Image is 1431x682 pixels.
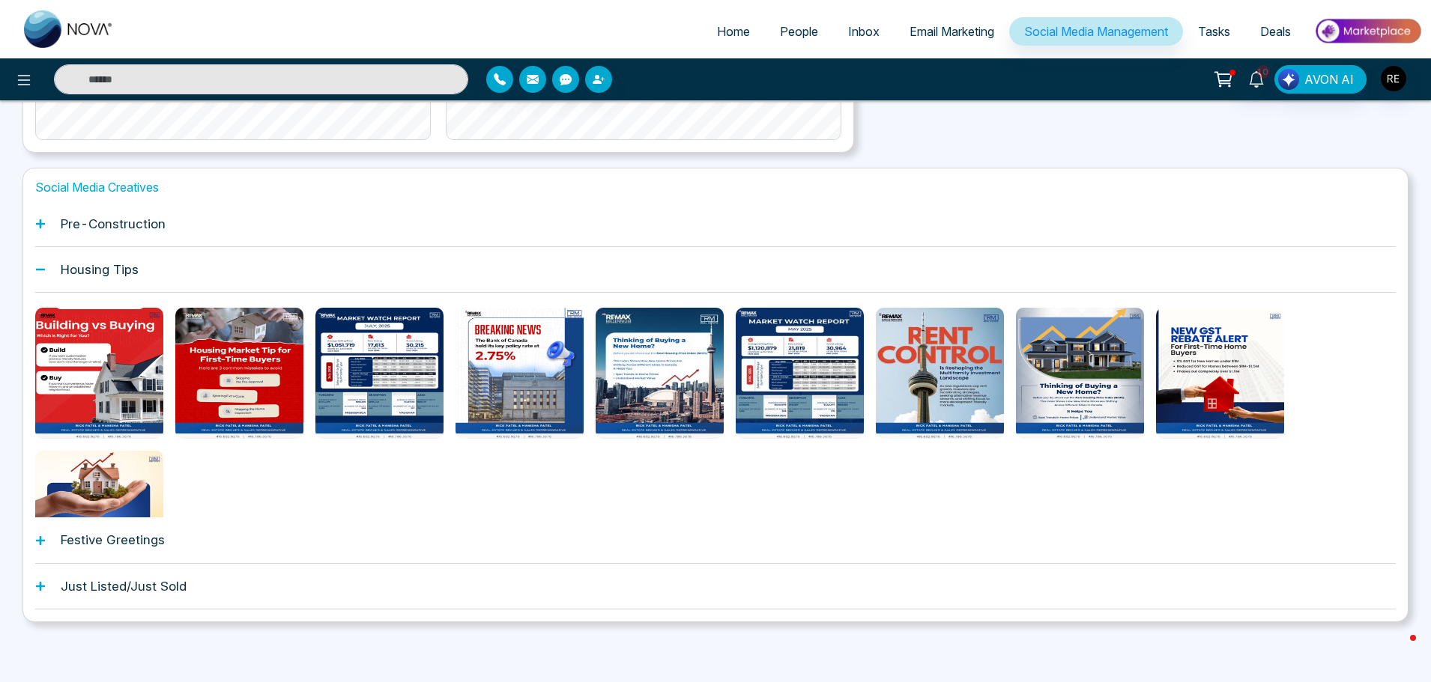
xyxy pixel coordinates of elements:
[61,216,166,231] h1: Pre-Construction
[1245,17,1306,46] a: Deals
[1380,631,1416,667] iframe: Intercom live chat
[1183,17,1245,46] a: Tasks
[24,10,114,48] img: Nova CRM Logo
[848,24,880,39] span: Inbox
[1313,14,1422,48] img: Market-place.gif
[702,17,765,46] a: Home
[1304,70,1354,88] span: AVON AI
[35,180,1396,195] h1: Social Media Creatives
[910,24,994,39] span: Email Marketing
[61,262,139,277] h1: Housing Tips
[1274,65,1367,94] button: AVON AI
[1024,24,1168,39] span: Social Media Management
[61,532,165,547] h1: Festive Greetings
[717,24,750,39] span: Home
[1238,65,1274,91] a: 10
[1278,69,1299,90] img: Lead Flow
[1381,66,1406,91] img: User Avatar
[61,579,187,594] h1: Just Listed/Just Sold
[895,17,1009,46] a: Email Marketing
[1260,24,1291,39] span: Deals
[765,17,833,46] a: People
[1198,24,1230,39] span: Tasks
[833,17,895,46] a: Inbox
[1256,65,1270,79] span: 10
[780,24,818,39] span: People
[1009,17,1183,46] a: Social Media Management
